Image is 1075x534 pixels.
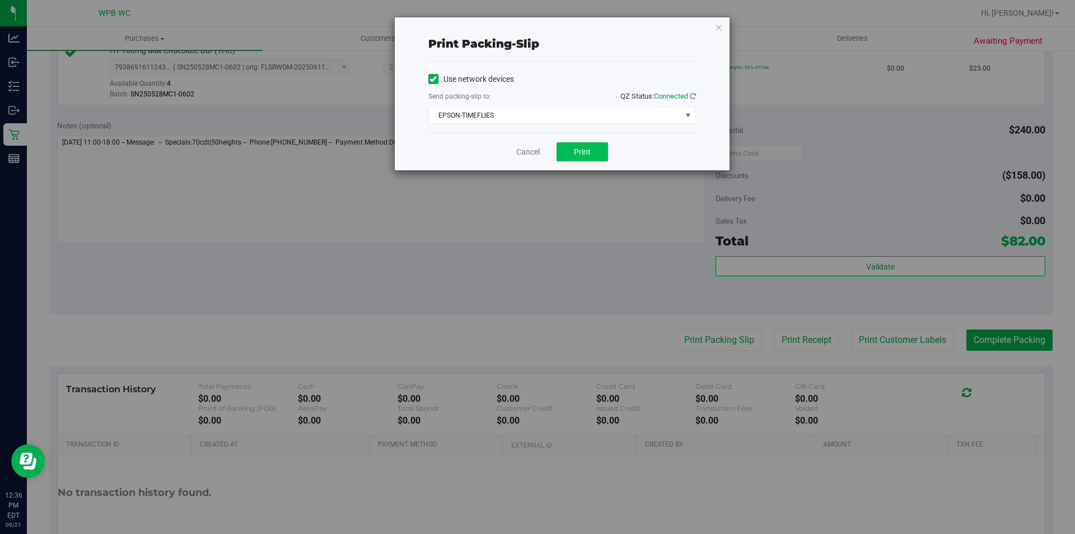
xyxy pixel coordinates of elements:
span: QZ Status: [620,92,696,100]
label: Send packing-slip to: [428,91,491,101]
a: Cancel [516,146,540,158]
span: select [681,108,695,123]
span: Print [574,147,591,156]
span: Connected [654,92,688,100]
span: Print packing-slip [428,37,539,50]
label: Use network devices [428,73,514,85]
button: Print [557,142,608,161]
iframe: Resource center [11,444,45,478]
span: EPSON-TIMEFLIES [429,108,681,123]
